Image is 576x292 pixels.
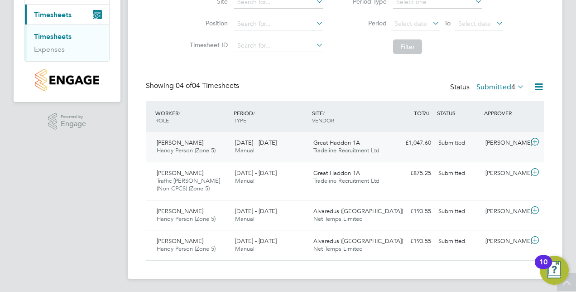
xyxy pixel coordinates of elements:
[234,117,246,124] span: TYPE
[235,207,277,215] span: [DATE] - [DATE]
[178,109,180,117] span: /
[155,117,169,124] span: ROLE
[435,105,482,121] div: STATUS
[25,5,109,24] button: Timesheets
[157,207,203,215] span: [PERSON_NAME]
[388,204,435,219] div: £193.55
[393,39,422,54] button: Filter
[48,113,86,130] a: Powered byEngage
[539,262,547,274] div: 10
[346,19,387,27] label: Period
[450,81,526,94] div: Status
[313,207,403,215] span: Alvaredus ([GEOGRAPHIC_DATA])
[61,113,86,121] span: Powered by
[187,19,228,27] label: Position
[482,105,529,121] div: APPROVER
[24,69,110,91] a: Go to home page
[34,45,65,54] a: Expenses
[153,105,231,128] div: WORKER
[435,204,482,219] div: Submitted
[482,234,529,249] div: [PERSON_NAME]
[235,169,277,177] span: [DATE] - [DATE]
[313,139,360,146] span: Great Haddon 1A
[235,237,277,245] span: [DATE] - [DATE]
[157,245,216,253] span: Handy Person (Zone 5)
[388,136,435,151] div: £1,047.60
[482,166,529,181] div: [PERSON_NAME]
[235,139,277,146] span: [DATE] - [DATE]
[253,109,255,117] span: /
[313,146,379,154] span: Tradeline Recruitment Ltd
[34,10,72,19] span: Timesheets
[313,169,360,177] span: Great Haddon 1A
[511,83,515,92] span: 4
[61,120,86,128] span: Engage
[157,169,203,177] span: [PERSON_NAME]
[157,237,203,245] span: [PERSON_NAME]
[540,256,569,285] button: Open Resource Center, 10 new notifications
[313,215,363,223] span: Net Temps Limited
[323,109,325,117] span: /
[34,32,72,41] a: Timesheets
[176,81,239,90] span: 04 Timesheets
[310,105,388,128] div: SITE
[25,24,109,61] div: Timesheets
[235,215,254,223] span: Manual
[435,234,482,249] div: Submitted
[482,204,529,219] div: [PERSON_NAME]
[388,234,435,249] div: £193.55
[187,41,228,49] label: Timesheet ID
[394,19,427,28] span: Select date
[35,69,99,91] img: countryside-properties-logo-retina.png
[234,39,323,52] input: Search for...
[435,136,482,151] div: Submitted
[157,139,203,146] span: [PERSON_NAME]
[435,166,482,181] div: Submitted
[157,146,216,154] span: Handy Person (Zone 5)
[235,146,254,154] span: Manual
[442,17,453,29] span: To
[146,81,241,91] div: Showing
[458,19,491,28] span: Select date
[235,177,254,185] span: Manual
[476,83,524,92] label: Submitted
[157,177,220,192] span: Traffic [PERSON_NAME] (Non CPCS) (Zone 5)
[414,109,430,117] span: TOTAL
[234,18,323,30] input: Search for...
[388,166,435,181] div: £875.25
[482,136,529,151] div: [PERSON_NAME]
[235,245,254,253] span: Manual
[157,215,216,223] span: Handy Person (Zone 5)
[312,117,334,124] span: VENDOR
[231,105,310,128] div: PERIOD
[313,237,403,245] span: Alvaredus ([GEOGRAPHIC_DATA])
[313,177,379,185] span: Tradeline Recruitment Ltd
[313,245,363,253] span: Net Temps Limited
[176,81,192,90] span: 04 of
